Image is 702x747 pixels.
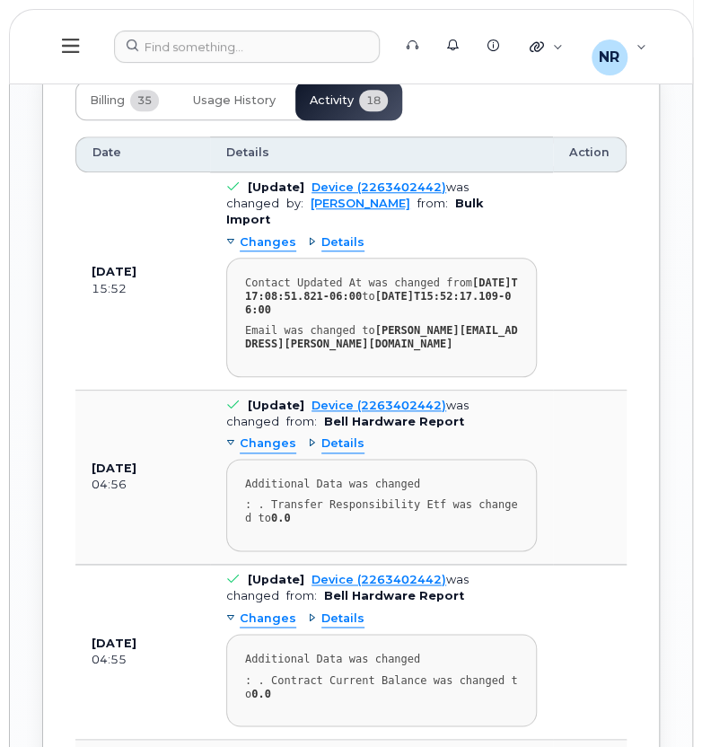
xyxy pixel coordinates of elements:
[599,47,619,68] span: NR
[248,399,304,412] b: [Update]
[92,637,136,650] b: [DATE]
[321,611,364,628] span: Details
[92,281,194,297] div: 15:52
[286,589,317,602] span: from:
[321,234,364,251] span: Details
[240,234,296,251] span: Changes
[248,573,304,586] b: [Update]
[286,197,303,210] span: by:
[92,461,136,475] b: [DATE]
[417,197,448,210] span: from:
[311,197,410,210] a: [PERSON_NAME]
[245,653,518,666] div: Additional Data was changed
[130,90,159,111] span: 35
[324,415,464,428] b: Bell Hardware Report
[92,477,194,493] div: 04:56
[92,145,121,161] span: Date
[226,399,469,428] div: was changed
[240,611,296,628] span: Changes
[226,573,469,602] div: was changed
[193,93,276,108] span: Usage History
[92,265,136,278] b: [DATE]
[245,324,518,351] div: Email was changed to
[92,652,194,668] div: 04:55
[245,478,518,491] div: Additional Data was changed
[245,324,517,350] strong: [PERSON_NAME][EMAIL_ADDRESS][PERSON_NAME][DOMAIN_NAME]
[517,29,575,65] div: Quicklinks
[226,180,469,210] div: was changed
[321,435,364,453] span: Details
[312,399,446,412] a: Device (2263402442)
[286,415,317,428] span: from:
[245,277,517,303] strong: [DATE]T17:08:51.821-06:00
[245,498,518,525] div: : . Transfer Responsibility Etf was changed to
[245,673,518,700] div: : . Contract Current Balance was changed to
[240,435,296,453] span: Changes
[226,145,269,161] span: Details
[553,136,627,172] th: Action
[251,687,271,699] strong: 0.0
[90,93,125,108] span: Billing
[248,180,304,194] b: [Update]
[312,573,446,586] a: Device (2263402442)
[245,290,511,316] strong: [DATE]T15:52:17.109-06:00
[312,180,446,194] a: Device (2263402442)
[324,589,464,602] b: Bell Hardware Report
[271,512,291,524] strong: 0.0
[245,277,518,317] div: Contact Updated At was changed from to
[579,29,659,65] div: Nancy Robitaille
[114,31,380,63] input: Find something...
